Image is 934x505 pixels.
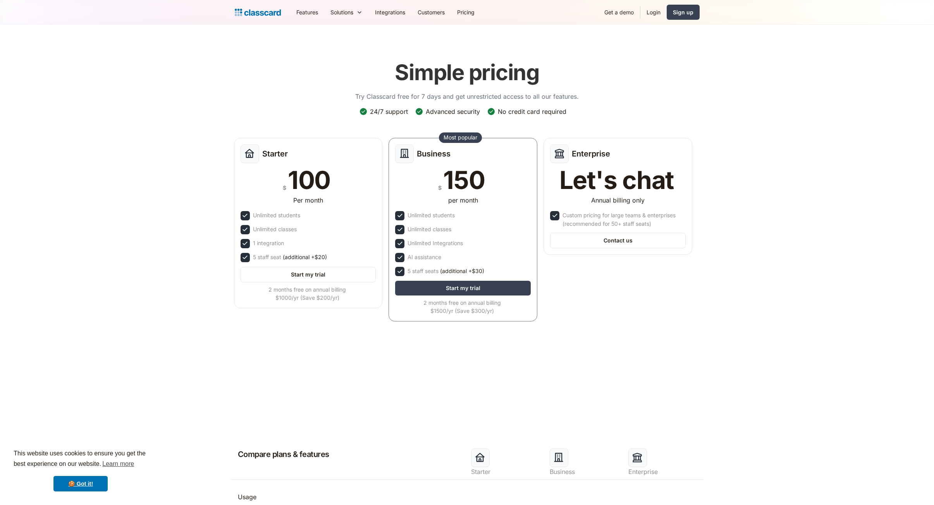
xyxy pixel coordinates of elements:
h2: Compare plans & features [235,448,329,460]
a: learn more about cookies [101,458,135,470]
a: Contact us [550,233,686,248]
div: Annual billing only [591,196,645,205]
div: Unlimited classes [408,225,451,234]
div: cookieconsent [6,441,155,499]
span: This website uses cookies to ensure you get the best experience on our website. [14,449,148,470]
div: Solutions [324,3,369,21]
a: Sign up [667,5,700,20]
div: Starter [471,467,542,476]
div: $ [283,183,286,192]
a: Logo [235,7,281,18]
div: 150 [443,168,485,192]
div: 1 integration [253,239,284,247]
h2: Starter [262,149,288,158]
a: Get a demo [598,3,640,21]
div: Let's chat [559,168,674,192]
div: Most popular [444,134,477,141]
a: dismiss cookie message [53,476,108,491]
div: Sign up [673,8,693,16]
a: Pricing [451,3,481,21]
a: Login [640,3,667,21]
div: Per month [293,196,323,205]
div: Enterprise [628,467,699,476]
span: (additional +$30) [440,267,484,275]
h2: Enterprise [572,149,610,158]
div: 24/7 support [370,107,408,116]
a: Customers [411,3,451,21]
a: Start my trial [395,281,531,295]
div: Usage [238,492,256,502]
div: Unlimited classes [253,225,297,234]
div: Unlimited students [408,211,455,220]
div: 5 staff seats [408,267,484,275]
h1: Simple pricing [395,60,539,86]
div: Custom pricing for large teams & enterprises (recommended for 50+ staff seats) [562,211,684,228]
div: per month [448,196,478,205]
div: Advanced security [426,107,480,116]
div: Unlimited Integrations [408,239,463,247]
a: Integrations [369,3,411,21]
div: 100 [288,168,330,192]
div: Business [550,467,621,476]
span: (additional +$20) [283,253,327,261]
div: 5 staff seat [253,253,327,261]
a: Start my trial [241,267,376,282]
div: $ [438,183,442,192]
div: No credit card required [498,107,566,116]
a: Features [290,3,324,21]
div: Unlimited students [253,211,300,220]
div: AI assistance [408,253,441,261]
h2: Business [417,149,451,158]
div: 2 months free on annual billing $1000/yr (Save $200/yr) [241,285,375,302]
p: Try Classcard free for 7 days and get unrestricted access to all our features. [355,92,579,101]
div: 2 months free on annual billing $1500/yr (Save $300/yr) [395,299,529,315]
div: Solutions [330,8,353,16]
